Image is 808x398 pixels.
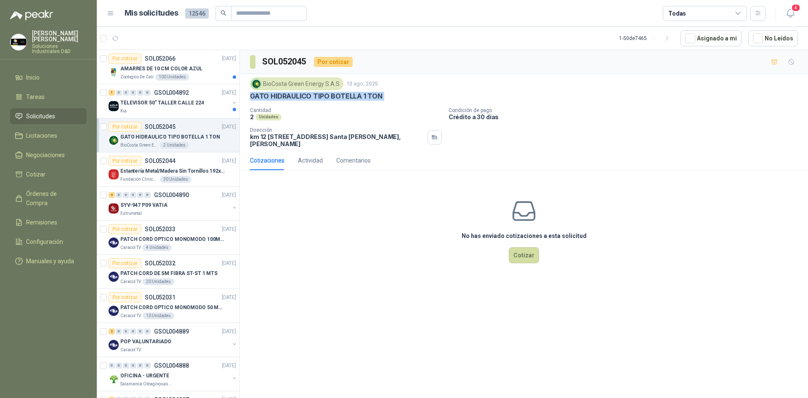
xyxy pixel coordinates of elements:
[109,329,115,334] div: 2
[680,30,742,46] button: Asignado a mi
[10,108,87,124] a: Solicitudes
[123,363,129,369] div: 0
[462,231,587,240] h3: No has enviado cotizaciones a esta solicitud
[145,260,175,266] p: SOL052032
[222,123,236,131] p: [DATE]
[116,329,122,334] div: 0
[668,9,686,18] div: Todas
[10,147,87,163] a: Negociaciones
[120,99,204,107] p: TELEVISOR 50" TALLER CALLE 224
[144,90,151,96] div: 0
[109,67,119,77] img: Company Logo
[125,7,178,19] h1: Mis solicitudes
[154,192,189,198] p: GSOL004890
[143,278,174,285] div: 20 Unidades
[109,306,119,316] img: Company Logo
[449,107,805,113] p: Condición de pago
[109,340,119,350] img: Company Logo
[783,6,798,21] button: 4
[97,221,239,255] a: Por cotizarSOL052033[DATE] Company LogoPATCH CORD OPTICO MONOMODO 100MTSCaracol TV4 Unidades
[120,167,225,175] p: Estantería Metal/Madera Sin Tornillos 192x100x50 cm 5 Niveles Gris
[154,363,189,369] p: GSOL004888
[262,55,307,68] h3: SOL052045
[123,90,129,96] div: 0
[120,244,141,251] p: Caracol TV
[109,363,115,369] div: 0
[10,10,53,20] img: Logo peakr
[26,92,45,102] span: Tareas
[221,10,226,16] span: search
[26,237,63,246] span: Configuración
[255,114,282,120] div: Unidades
[120,65,202,73] p: AMARRES DE 10 CM COLOR AZUL
[252,79,261,88] img: Company Logo
[109,192,115,198] div: 4
[109,122,141,132] div: Por cotizar
[97,289,239,323] a: Por cotizarSOL052031[DATE] Company LogoPATCH CORD OPTICO MONOMODO 50 MTSCaracol TV10 Unidades
[144,329,151,334] div: 0
[137,192,144,198] div: 0
[109,53,141,64] div: Por cotizar
[748,30,798,46] button: No Leídos
[154,90,189,96] p: GSOL004892
[250,127,424,133] p: Dirección
[222,55,236,63] p: [DATE]
[26,218,57,227] span: Remisiones
[130,363,136,369] div: 0
[10,234,87,250] a: Configuración
[185,8,209,19] span: 12546
[123,192,129,198] div: 0
[222,157,236,165] p: [DATE]
[26,150,65,160] span: Negociaciones
[10,253,87,269] a: Manuales y ayuda
[250,107,442,113] p: Cantidad
[109,292,141,302] div: Por cotizar
[347,80,378,88] p: 13 ago, 2025
[109,258,141,268] div: Por cotizar
[116,90,122,96] div: 0
[123,329,129,334] div: 0
[120,304,225,312] p: PATCH CORD OPTICO MONOMODO 50 MTS
[97,152,239,187] a: Por cotizarSOL052044[DATE] Company LogoEstantería Metal/Madera Sin Tornillos 192x100x50 cm 5 Nive...
[97,50,239,84] a: Por cotizarSOL052066[DATE] Company LogoAMARRES DE 10 CM COLOR AZULZoologico De Cali100 Unidades
[97,118,239,152] a: Por cotizarSOL052045[DATE] Company LogoGATO HIDRAULICO TIPO BOTELLA 1 TONBioCosta Green Energy S....
[120,210,142,217] p: Estrumetal
[250,113,254,120] p: 2
[109,374,119,384] img: Company Logo
[120,270,218,278] p: PATCH CORD DE SM FIBRA ST-ST 1 MTS
[32,30,87,42] p: [PERSON_NAME] [PERSON_NAME]
[109,101,119,111] img: Company Logo
[144,192,151,198] div: 0
[160,142,189,149] div: 2 Unidades
[120,347,141,353] p: Caracol TV
[109,135,119,145] img: Company Logo
[109,190,238,217] a: 4 0 0 0 0 0 GSOL004890[DATE] Company LogoSYV-947 P09 VATIAEstrumetal
[11,34,27,50] img: Company Logo
[449,113,805,120] p: Crédito a 30 días
[130,192,136,198] div: 0
[120,108,127,115] p: Kia
[120,372,169,380] p: OFICINA - URGENTE
[120,176,158,183] p: Fundación Clínica Shaio
[145,158,175,164] p: SOL052044
[137,90,144,96] div: 0
[222,259,236,267] p: [DATE]
[120,201,167,209] p: SYV-947 P09 VATIA
[250,133,424,147] p: km 12 [STREET_ADDRESS] Santa [PERSON_NAME] , [PERSON_NAME]
[26,256,74,266] span: Manuales y ayuda
[154,329,189,334] p: GSOL004889
[120,338,171,346] p: POP VALUNTARIADO
[314,57,353,67] div: Por cotizar
[791,4,800,12] span: 4
[250,77,343,90] div: BioCosta Green Energy S.A.S
[120,235,225,243] p: PATCH CORD OPTICO MONOMODO 100MTS
[10,166,87,182] a: Cotizar
[145,226,175,232] p: SOL052033
[109,90,115,96] div: 1
[109,326,238,353] a: 2 0 0 0 0 0 GSOL004889[DATE] Company LogoPOP VALUNTARIADOCaracol TV
[144,363,151,369] div: 0
[10,214,87,230] a: Remisiones
[109,203,119,214] img: Company Logo
[97,255,239,289] a: Por cotizarSOL052032[DATE] Company LogoPATCH CORD DE SM FIBRA ST-ST 1 MTSCaracol TV20 Unidades
[137,363,144,369] div: 0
